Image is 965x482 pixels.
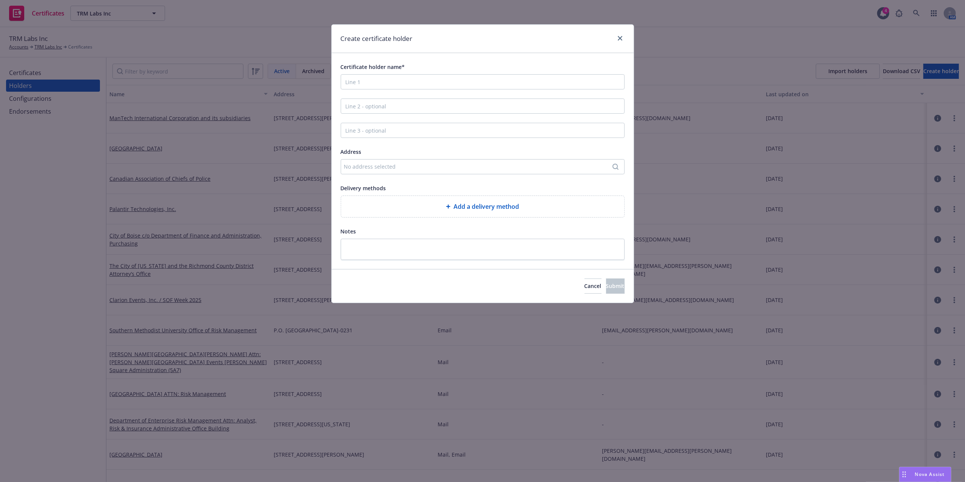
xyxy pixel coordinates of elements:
svg: Search [613,164,619,170]
button: Cancel [585,279,602,294]
div: Add a delivery method [341,196,625,218]
h1: Create certificate holder [341,34,413,44]
span: Delivery methods [341,185,386,192]
span: Certificate holder name* [341,63,405,70]
input: Line 3 - optional [341,123,625,138]
a: close [616,34,625,43]
span: Nova Assist [915,471,945,477]
input: Line 2 - optional [341,99,625,114]
span: Cancel [585,282,602,290]
div: Drag to move [900,467,909,482]
div: No address selected [344,163,614,171]
input: Line 1 [341,74,625,89]
button: Submit [606,279,625,294]
span: Add a delivery method [454,202,519,211]
span: Address [341,148,362,155]
button: Nova Assist [899,467,951,482]
span: Notes [341,228,356,235]
button: No address selected [341,159,625,174]
span: Submit [606,282,625,290]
